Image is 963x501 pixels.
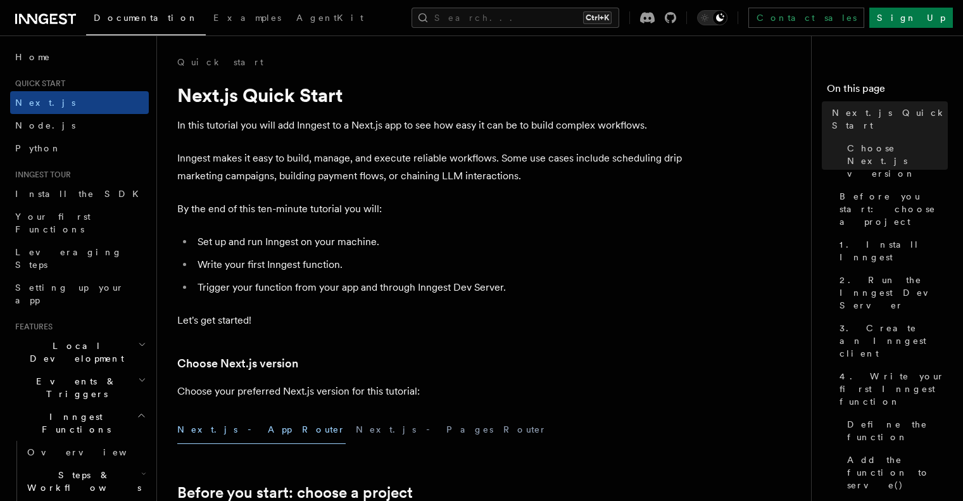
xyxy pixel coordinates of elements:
[10,114,149,137] a: Node.js
[10,170,71,180] span: Inngest tour
[840,190,948,228] span: Before you start: choose a project
[840,322,948,360] span: 3. Create an Inngest client
[177,312,684,329] p: Let's get started!
[847,142,948,180] span: Choose Next.js version
[842,413,948,448] a: Define the function
[827,101,948,137] a: Next.js Quick Start
[177,149,684,185] p: Inngest makes it easy to build, manage, and execute reliable workflows. Some use cases include sc...
[10,410,137,436] span: Inngest Functions
[10,46,149,68] a: Home
[840,274,948,312] span: 2. Run the Inngest Dev Server
[296,13,363,23] span: AgentKit
[356,415,547,444] button: Next.js - Pages Router
[10,370,149,405] button: Events & Triggers
[86,4,206,35] a: Documentation
[15,143,61,153] span: Python
[10,375,138,400] span: Events & Triggers
[840,238,948,263] span: 1. Install Inngest
[10,79,65,89] span: Quick start
[177,117,684,134] p: In this tutorial you will add Inngest to a Next.js app to see how easy it can be to build complex...
[583,11,612,24] kbd: Ctrl+K
[22,441,149,464] a: Overview
[834,233,948,269] a: 1. Install Inngest
[177,383,684,400] p: Choose your preferred Next.js version for this tutorial:
[15,98,75,108] span: Next.js
[15,51,51,63] span: Home
[194,233,684,251] li: Set up and run Inngest on your machine.
[15,189,146,199] span: Install the SDK
[177,84,684,106] h1: Next.js Quick Start
[842,448,948,497] a: Add the function to serve()
[697,10,727,25] button: Toggle dark mode
[10,339,138,365] span: Local Development
[847,418,948,443] span: Define the function
[10,137,149,160] a: Python
[15,212,91,234] span: Your first Functions
[840,370,948,408] span: 4. Write your first Inngest function
[10,182,149,205] a: Install the SDK
[827,81,948,101] h4: On this page
[847,453,948,491] span: Add the function to serve()
[10,241,149,276] a: Leveraging Steps
[177,200,684,218] p: By the end of this ten-minute tutorial you will:
[177,56,263,68] a: Quick start
[177,415,346,444] button: Next.js - App Router
[15,247,122,270] span: Leveraging Steps
[177,355,298,372] a: Choose Next.js version
[10,205,149,241] a: Your first Functions
[412,8,619,28] button: Search...Ctrl+K
[94,13,198,23] span: Documentation
[15,120,75,130] span: Node.js
[22,464,149,499] button: Steps & Workflows
[213,13,281,23] span: Examples
[748,8,864,28] a: Contact sales
[27,447,158,457] span: Overview
[10,334,149,370] button: Local Development
[10,322,53,332] span: Features
[194,279,684,296] li: Trigger your function from your app and through Inngest Dev Server.
[289,4,371,34] a: AgentKit
[10,276,149,312] a: Setting up your app
[834,365,948,413] a: 4. Write your first Inngest function
[869,8,953,28] a: Sign Up
[22,469,141,494] span: Steps & Workflows
[10,91,149,114] a: Next.js
[194,256,684,274] li: Write your first Inngest function.
[206,4,289,34] a: Examples
[10,405,149,441] button: Inngest Functions
[834,269,948,317] a: 2. Run the Inngest Dev Server
[832,106,948,132] span: Next.js Quick Start
[842,137,948,185] a: Choose Next.js version
[834,317,948,365] a: 3. Create an Inngest client
[15,282,124,305] span: Setting up your app
[834,185,948,233] a: Before you start: choose a project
